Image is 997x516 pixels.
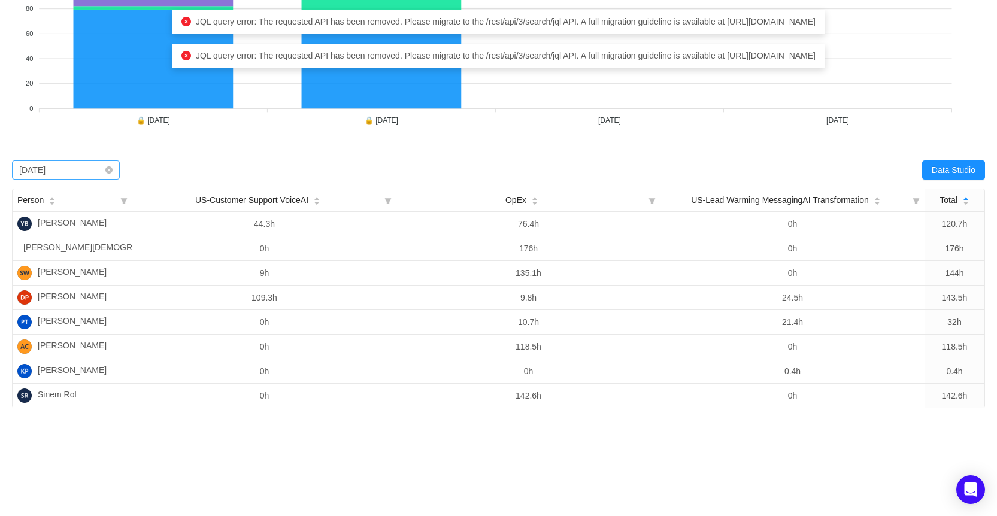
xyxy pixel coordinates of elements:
[19,161,46,179] div: July 2025
[38,339,107,354] span: [PERSON_NAME]
[196,17,816,26] span: JQL query error: The requested API has been removed. Please migrate to the /rest/api/3/search/jql...
[26,5,33,12] tspan: 80
[505,194,526,207] span: OpEx
[17,315,32,329] img: PT
[925,261,984,286] td: 144h
[17,194,44,207] span: Person
[396,310,660,335] td: 10.7h
[132,310,396,335] td: 0h
[396,286,660,310] td: 9.8h
[181,51,191,60] i: icon: close-circle
[380,189,396,211] i: icon: filter
[660,359,925,384] td: 0.4h
[956,475,985,504] div: Open Intercom Messenger
[132,286,396,310] td: 109.3h
[49,200,56,204] i: icon: caret-down
[940,194,957,207] span: Total
[660,286,925,310] td: 24.5h
[29,105,33,112] tspan: 0
[181,17,191,26] i: icon: close-circle
[874,196,880,199] i: icon: caret-up
[396,261,660,286] td: 135.1h
[195,194,308,207] span: US-Customer Support VoiceAI
[38,315,107,329] span: [PERSON_NAME]
[38,217,107,231] span: [PERSON_NAME]
[116,189,132,211] i: icon: filter
[132,384,396,408] td: 0h
[598,116,621,125] tspan: [DATE]
[23,241,186,256] span: [PERSON_NAME][DEMOGRAPHIC_DATA]
[644,189,660,211] i: icon: filter
[26,80,33,87] tspan: 20
[49,195,56,204] div: Sort
[132,261,396,286] td: 9h
[531,195,538,204] div: Sort
[532,196,538,199] i: icon: caret-up
[396,236,660,261] td: 176h
[660,212,925,236] td: 0h
[925,212,984,236] td: 120.7h
[660,335,925,359] td: 0h
[313,195,320,204] div: Sort
[660,384,925,408] td: 0h
[49,196,56,199] i: icon: caret-up
[132,236,396,261] td: 0h
[38,266,107,280] span: [PERSON_NAME]
[962,200,969,204] i: icon: caret-down
[925,310,984,335] td: 32h
[925,236,984,261] td: 176h
[922,160,985,180] button: Data Studio
[660,261,925,286] td: 0h
[396,384,660,408] td: 142.6h
[17,364,32,378] img: KP
[196,51,816,60] span: JQL query error: The requested API has been removed. Please migrate to the /rest/api/3/search/jql...
[26,30,33,37] tspan: 60
[925,286,984,310] td: 143.5h
[314,196,320,199] i: icon: caret-up
[396,359,660,384] td: 0h
[17,266,32,280] img: SW
[365,116,398,125] tspan: 🔒 [DATE]
[826,116,849,125] tspan: [DATE]
[132,335,396,359] td: 0h
[660,236,925,261] td: 0h
[396,335,660,359] td: 118.5h
[38,364,107,378] span: [PERSON_NAME]
[38,290,107,305] span: [PERSON_NAME]
[962,195,969,204] div: Sort
[925,359,984,384] td: 0.4h
[925,335,984,359] td: 118.5h
[396,212,660,236] td: 76.4h
[660,310,925,335] td: 21.4h
[874,200,880,204] i: icon: caret-down
[137,116,170,125] tspan: 🔒 [DATE]
[908,189,925,211] i: icon: filter
[105,166,113,174] i: icon: close-circle
[17,339,32,354] img: AC
[17,217,32,231] img: YB
[314,200,320,204] i: icon: caret-down
[962,196,969,199] i: icon: caret-up
[17,290,32,305] img: DP
[132,212,396,236] td: 44.3h
[17,388,32,403] img: SR
[132,359,396,384] td: 0h
[874,195,881,204] div: Sort
[26,55,33,62] tspan: 40
[38,388,77,403] span: Sinem Rol
[925,384,984,408] td: 142.6h
[691,194,869,207] span: US-Lead Warming MessagingAI Transformation
[532,200,538,204] i: icon: caret-down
